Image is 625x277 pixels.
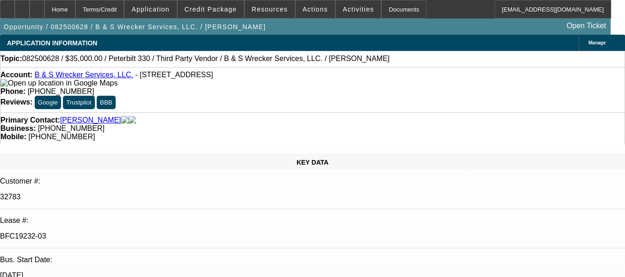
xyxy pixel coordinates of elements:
[135,71,213,79] span: - [STREET_ADDRESS]
[28,87,94,95] span: [PHONE_NUMBER]
[252,6,288,13] span: Resources
[35,71,133,79] a: B & S Wrecker Services, LLC.
[0,87,25,95] strong: Phone:
[297,159,328,166] span: KEY DATA
[124,0,176,18] button: Application
[63,96,94,109] button: Trustpilot
[28,133,95,141] span: [PHONE_NUMBER]
[296,0,335,18] button: Actions
[0,79,118,87] a: View Google Maps
[4,23,266,31] span: Opportunity / 082500628 / B & S Wrecker Services, LLC. / [PERSON_NAME]
[0,79,118,87] img: Open up location in Google Maps
[60,116,121,124] a: [PERSON_NAME]
[35,96,61,109] button: Google
[588,40,606,45] span: Manage
[0,116,60,124] strong: Primary Contact:
[7,39,97,47] span: APPLICATION INFORMATION
[343,6,374,13] span: Activities
[22,55,390,63] span: 082500628 / $35,000.00 / Peterbilt 330 / Third Party Vendor / B & S Wrecker Services, LLC. / [PER...
[129,116,136,124] img: linkedin-icon.png
[0,98,32,106] strong: Reviews:
[0,55,22,63] strong: Topic:
[245,0,295,18] button: Resources
[303,6,328,13] span: Actions
[97,96,116,109] button: BBB
[38,124,105,132] span: [PHONE_NUMBER]
[0,133,26,141] strong: Mobile:
[0,124,36,132] strong: Business:
[178,0,244,18] button: Credit Package
[563,18,610,34] a: Open Ticket
[336,0,381,18] button: Activities
[121,116,129,124] img: facebook-icon.png
[0,71,32,79] strong: Account:
[131,6,169,13] span: Application
[185,6,237,13] span: Credit Package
